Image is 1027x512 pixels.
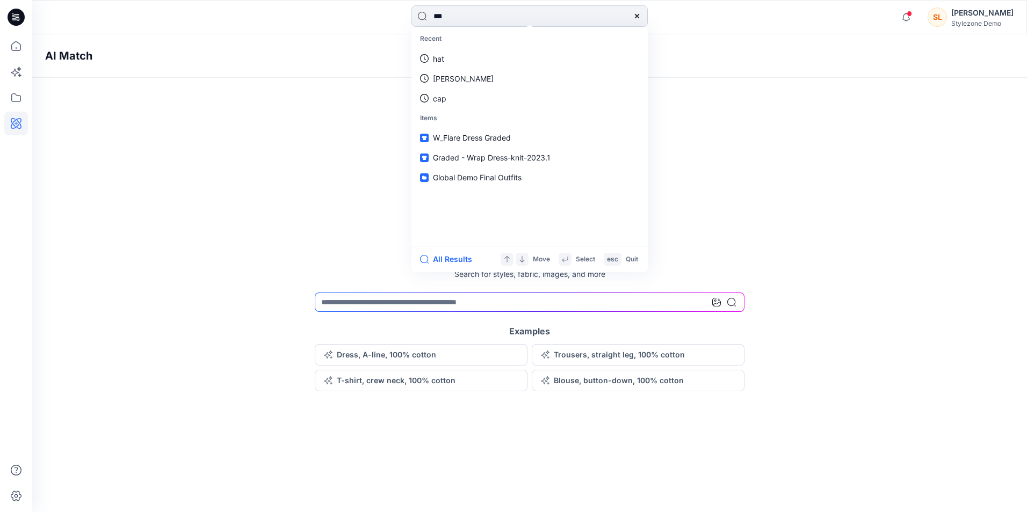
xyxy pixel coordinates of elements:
p: Search for styles, fabric, images, and more [454,268,605,280]
h4: AI Match [45,49,92,62]
p: cap [433,93,446,104]
button: All Results [420,253,479,266]
a: Global Demo Final Outfits [414,167,646,187]
a: cap [414,89,646,108]
span: W_Flare Dress Graded [433,133,511,142]
span: Graded - Wrap Dress-knit-2023.1 [433,153,551,162]
p: Select [576,254,595,265]
a: W_Flare Dress Graded [414,128,646,148]
div: [PERSON_NAME] [951,6,1014,19]
p: Recent [414,29,646,49]
button: Dress, A-line, 100% cotton [315,344,527,365]
button: Trousers, straight leg, 100% cotton [532,344,744,365]
a: hat [414,49,646,69]
div: SL [928,8,947,27]
span: Global Demo Final Outfits [433,173,522,182]
div: Stylezone Demo [951,19,1014,27]
a: Graded - Wrap Dress-knit-2023.1 [414,148,646,167]
p: Move [533,254,550,265]
p: Quit [626,254,638,265]
button: T-shirt, crew neck, 100% cotton [315,370,527,391]
a: [PERSON_NAME] [414,69,646,89]
p: hatt [433,73,494,84]
p: Items [414,108,646,128]
button: Blouse, button-down, 100% cotton [532,370,744,391]
p: esc [607,254,618,265]
p: hat [433,53,444,64]
h5: Examples [509,325,550,338]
